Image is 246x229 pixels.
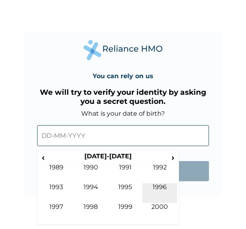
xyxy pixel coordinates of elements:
[93,72,153,80] h4: You can rely on us
[73,183,108,203] td: 1994
[37,125,209,146] input: DD-MM-YYYY
[81,110,165,117] label: What is your date of birth?
[168,152,177,162] span: ›
[108,183,143,203] td: 1995
[108,163,143,183] td: 1991
[47,152,168,163] th: [DATE]-[DATE]
[39,203,74,223] td: 1997
[73,203,108,223] td: 1998
[37,88,209,106] h3: We will try to verify your identity by asking you a secret question.
[142,163,177,183] td: 1992
[142,203,177,223] td: 2000
[84,40,162,60] img: Reliance Health's Logo
[39,152,47,162] span: ‹
[39,163,74,183] td: 1989
[73,163,108,183] td: 1990
[142,183,177,203] td: 1996
[108,203,143,223] td: 1999
[39,183,74,203] td: 1993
